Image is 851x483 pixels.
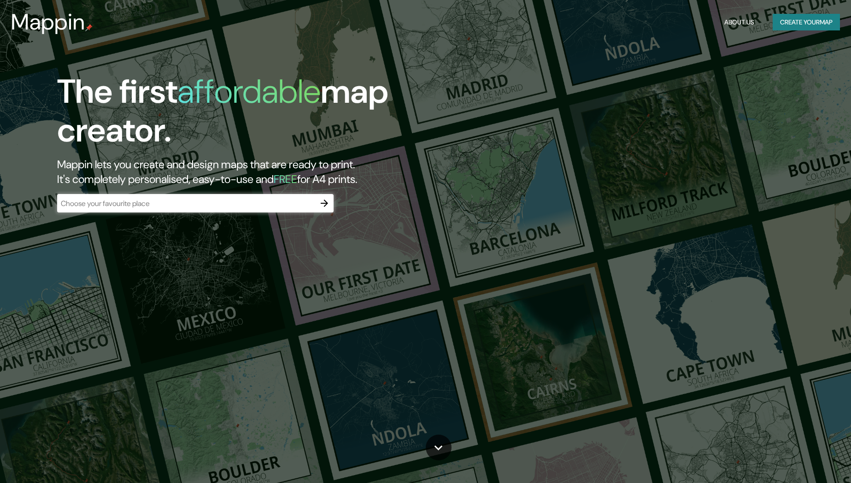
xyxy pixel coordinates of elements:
h1: The first map creator. [57,72,483,157]
h2: Mappin lets you create and design maps that are ready to print. It's completely personalised, eas... [57,157,483,187]
button: About Us [721,14,758,31]
button: Create yourmap [773,14,840,31]
h1: affordable [177,70,321,113]
img: mappin-pin [85,24,93,31]
h5: FREE [274,172,297,186]
input: Choose your favourite place [57,198,315,209]
h3: Mappin [11,9,85,35]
